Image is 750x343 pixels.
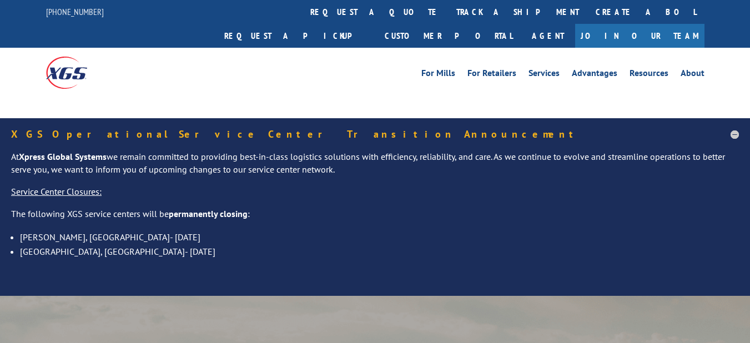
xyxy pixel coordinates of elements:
li: [PERSON_NAME], [GEOGRAPHIC_DATA]- [DATE] [20,230,739,244]
a: Customer Portal [376,24,521,48]
a: Join Our Team [575,24,704,48]
strong: permanently closing [169,208,248,219]
strong: Xpress Global Systems [19,151,107,162]
a: Resources [630,69,668,81]
h5: XGS Operational Service Center Transition Announcement [11,129,739,139]
a: About [681,69,704,81]
p: The following XGS service centers will be : [11,208,739,230]
a: Agent [521,24,575,48]
u: Service Center Closures: [11,186,102,197]
a: Request a pickup [216,24,376,48]
p: At we remain committed to providing best-in-class logistics solutions with efficiency, reliabilit... [11,150,739,186]
a: For Retailers [467,69,516,81]
li: [GEOGRAPHIC_DATA], [GEOGRAPHIC_DATA]- [DATE] [20,244,739,259]
a: Services [528,69,560,81]
a: Advantages [572,69,617,81]
a: For Mills [421,69,455,81]
a: [PHONE_NUMBER] [46,6,104,17]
